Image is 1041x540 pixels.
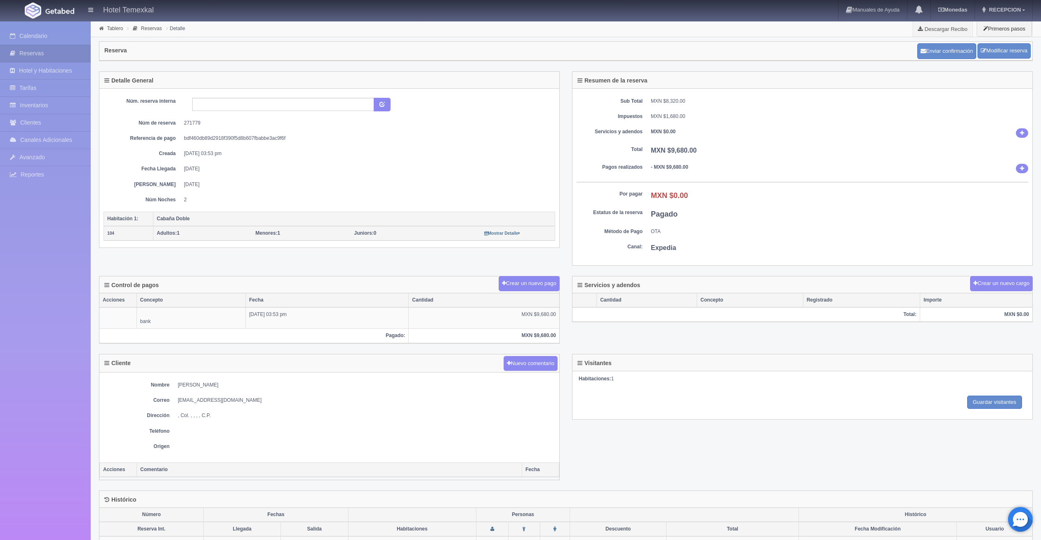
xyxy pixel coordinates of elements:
h4: Histórico [104,497,137,503]
small: 104 [107,231,114,236]
h4: Reserva [104,47,127,54]
a: Tablero [107,26,123,31]
dt: Sub Total [577,98,643,105]
dd: [PERSON_NAME] [178,382,555,389]
dt: Fecha Llegada [110,165,176,172]
b: Expedia [651,244,676,251]
dt: Pagos realizados [577,164,643,171]
dt: Estatus de la reserva [577,209,643,216]
th: Usuario [957,522,1032,536]
b: MXN $0.00 [651,129,676,134]
th: Llegada [204,522,280,536]
dd: OTA [651,228,1028,235]
td: MXN $9,680.00 [409,307,559,329]
b: - MXN $9,680.00 [651,164,688,170]
th: Cantidad [409,293,559,307]
dd: bdf460db89d2918f390f5d8b607fbabbe3ac9f6f [184,135,549,142]
span: RECEPCION [987,7,1021,13]
dt: Nombre [104,382,170,389]
button: Primeros pasos [977,21,1032,37]
dt: [PERSON_NAME] [110,181,176,188]
th: Fechas [204,508,348,522]
strong: Habitaciones: [579,376,611,382]
dd: MXN $1,680.00 [651,113,1028,120]
h4: Visitantes [577,360,612,366]
dt: Total [577,146,643,153]
th: Número [99,508,204,522]
dd: 271779 [184,120,549,127]
dt: Origen [104,443,170,450]
th: Reserva Int. [99,522,204,536]
button: Nuevo comentario [504,356,558,371]
th: Concepto [137,293,245,307]
th: Fecha Modificación [798,522,957,536]
th: Total: [572,307,920,322]
dd: 2 [184,196,549,203]
h4: Control de pagos [104,282,159,288]
img: Getabed [45,8,74,14]
li: Detalle [164,24,187,32]
b: MXN $9,680.00 [651,147,697,154]
dt: Por pagar [577,191,643,198]
b: Pagado [651,210,678,218]
th: MXN $0.00 [920,307,1032,322]
b: MXN $0.00 [651,191,688,200]
th: Descuento [570,522,667,536]
span: 1 [157,230,179,236]
dt: Correo [104,397,170,404]
th: Fecha [522,462,559,477]
th: Comentario [137,462,522,477]
th: Registrado [803,293,920,307]
strong: Menores: [255,230,277,236]
dd: MXN $8,320.00 [651,98,1028,105]
strong: Adultos: [157,230,177,236]
a: Reservas [141,26,162,31]
b: Monedas [938,7,967,13]
dt: Teléfono [104,428,170,435]
h4: Detalle General [104,78,153,84]
dt: Dirección [104,412,170,419]
input: Guardar visitantes [967,396,1022,409]
button: Crear un nuevo cargo [970,276,1033,291]
th: Histórico [798,508,1032,522]
dt: Canal: [577,243,643,250]
th: Importe [920,293,1032,307]
button: Crear un nuevo pago [499,276,560,291]
h4: Cliente [104,360,131,366]
th: Habitaciones [348,522,476,536]
th: Pagado: [99,329,409,343]
dt: Creada [110,150,176,157]
h4: Resumen de la reserva [577,78,648,84]
td: bank [137,307,245,329]
div: 1 [579,375,1026,382]
b: Habitación 1: [107,216,138,222]
dd: [DATE] [184,165,549,172]
button: Enviar confirmación [917,43,976,59]
th: Acciones [99,293,137,307]
span: 1 [255,230,280,236]
dd: [DATE] 03:53 pm [184,150,549,157]
a: Modificar reserva [977,43,1031,59]
dt: Impuestos [577,113,643,120]
a: Mostrar Detalle [484,230,520,236]
h4: Hotel Temexkal [103,4,154,14]
small: Mostrar Detalle [484,231,520,236]
dt: Núm de reserva [110,120,176,127]
dd: , Col. , , , , C.P. [178,412,555,419]
dd: [DATE] [184,181,549,188]
dt: Servicios y adendos [577,128,643,135]
th: MXN $9,680.00 [409,329,559,343]
dt: Referencia de pago [110,135,176,142]
th: Fecha [245,293,408,307]
span: 0 [354,230,377,236]
h4: Servicios y adendos [577,282,640,288]
td: [DATE] 03:53 pm [245,307,408,329]
th: Concepto [697,293,803,307]
a: Descargar Recibo [913,21,972,37]
th: Total [667,522,798,536]
th: Cabaña Doble [153,212,555,226]
img: Getabed [25,2,41,19]
th: Salida [280,522,348,536]
dt: Método de Pago [577,228,643,235]
dd: [EMAIL_ADDRESS][DOMAIN_NAME] [178,397,555,404]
